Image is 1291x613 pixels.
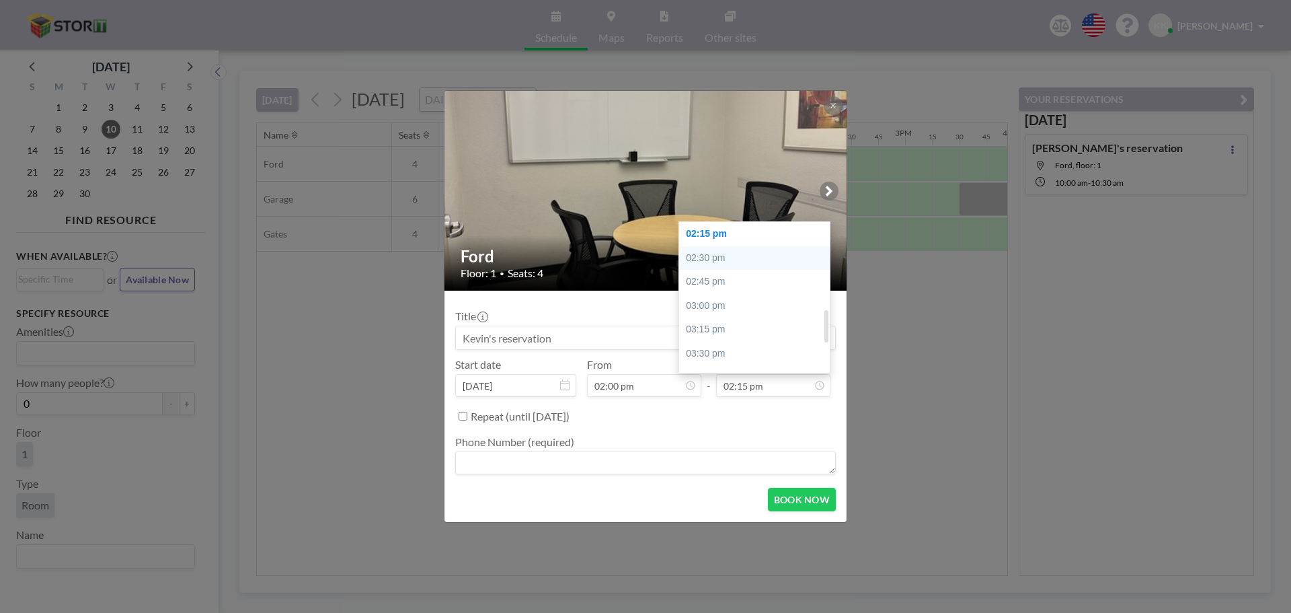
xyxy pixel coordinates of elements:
[679,222,836,246] div: 02:15 pm
[508,266,543,280] span: Seats: 4
[679,318,836,342] div: 03:15 pm
[587,358,612,371] label: From
[500,268,504,279] span: •
[455,358,501,371] label: Start date
[707,363,711,392] span: -
[679,246,836,271] div: 02:30 pm
[768,488,836,511] button: BOOK NOW
[456,326,835,349] input: Kevin's reservation
[679,366,836,390] div: 03:45 pm
[455,310,487,323] label: Title
[471,410,570,423] label: Repeat (until [DATE])
[455,435,574,449] label: Phone Number (required)
[461,246,832,266] h2: Ford
[461,266,496,280] span: Floor: 1
[679,270,836,294] div: 02:45 pm
[679,342,836,366] div: 03:30 pm
[679,294,836,318] div: 03:00 pm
